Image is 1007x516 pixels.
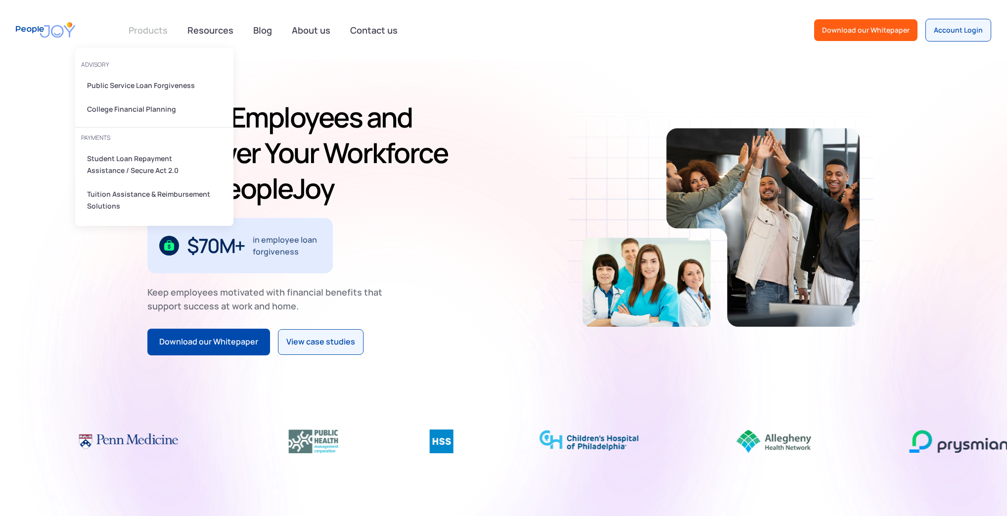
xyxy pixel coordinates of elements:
[87,188,216,212] div: Tuition Assistance & Reimbursement Solutions
[934,25,983,35] div: Account Login
[75,40,233,226] nav: Products
[81,58,228,72] div: advisory
[123,20,174,40] div: Products
[925,19,991,42] a: Account Login
[147,285,391,313] div: Keep employees motivated with financial benefits that support success at work and home.
[344,19,404,41] a: Contact us
[182,19,239,41] a: Resources
[187,238,245,254] div: $70M+
[87,80,216,91] div: Public Service Loan Forgiveness
[247,19,278,41] a: Blog
[16,16,75,44] a: home
[147,218,333,273] div: 1 / 3
[147,329,270,355] a: Download our Whitepaper
[81,184,228,216] a: Tuition Assistance & Reimbursement Solutions
[147,99,499,206] h1: Retain Employees and Empower Your Workforce With PeopleJoy
[81,76,228,95] a: Public Service Loan Forgiveness
[253,234,321,258] div: in employee loan forgiveness
[278,329,364,355] a: View case studies
[81,99,228,119] a: College Financial Planning
[81,149,228,180] a: Student Loan Repayment Assistance / Secure Act 2.0
[81,131,228,145] div: PAYMENTS
[814,19,917,41] a: Download our Whitepaper
[286,19,336,41] a: About us
[87,103,216,115] div: College Financial Planning
[583,238,711,327] img: Retain-Employees-PeopleJoy
[159,336,258,348] div: Download our Whitepaper
[87,153,198,176] div: Student Loan Repayment Assistance / Secure Act 2.0
[822,25,910,35] div: Download our Whitepaper
[286,336,355,348] div: View case studies
[666,128,860,327] img: Retain-Employees-PeopleJoy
